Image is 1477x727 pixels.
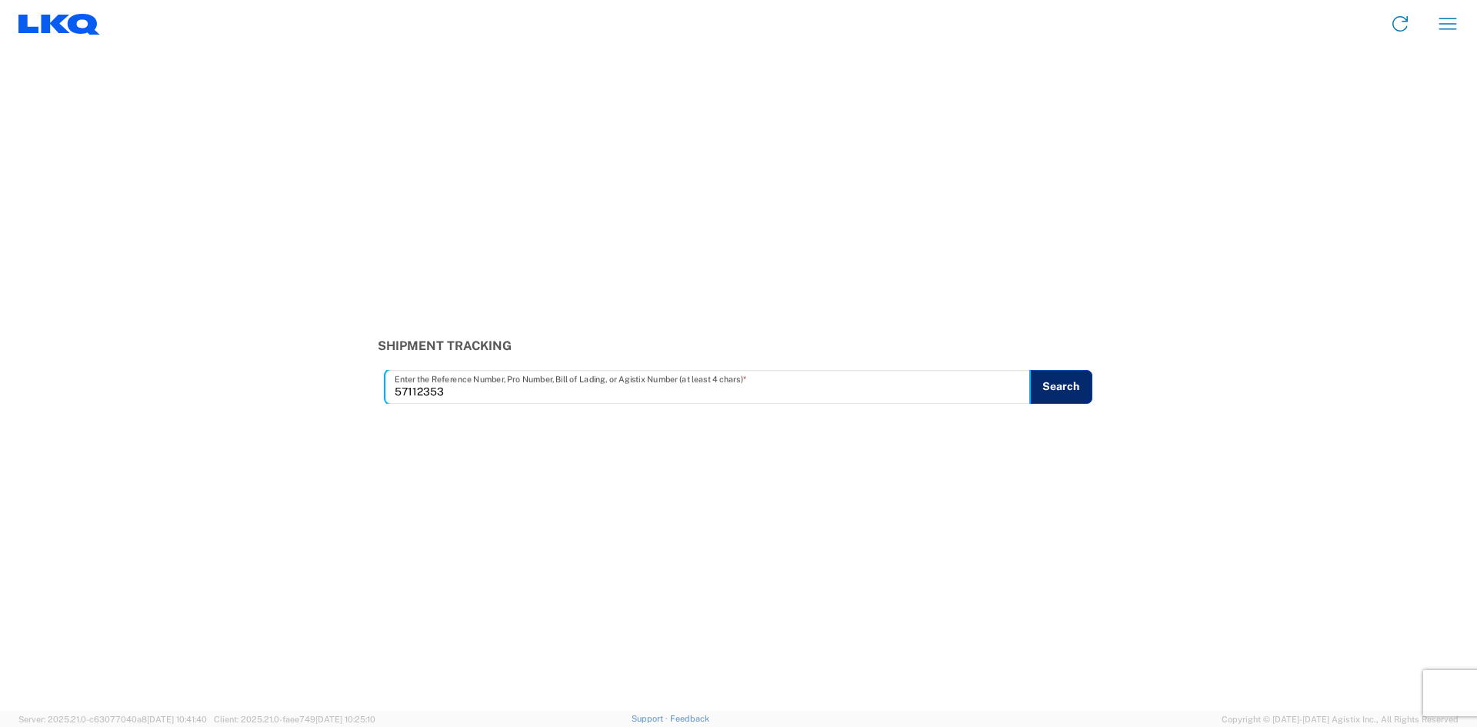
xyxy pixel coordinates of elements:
[378,338,1100,353] h3: Shipment Tracking
[18,715,207,724] span: Server: 2025.21.0-c63077040a8
[147,715,207,724] span: [DATE] 10:41:40
[214,715,375,724] span: Client: 2025.21.0-faee749
[315,715,375,724] span: [DATE] 10:25:10
[632,714,670,723] a: Support
[670,714,709,723] a: Feedback
[1029,370,1092,404] button: Search
[1222,712,1459,726] span: Copyright © [DATE]-[DATE] Agistix Inc., All Rights Reserved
